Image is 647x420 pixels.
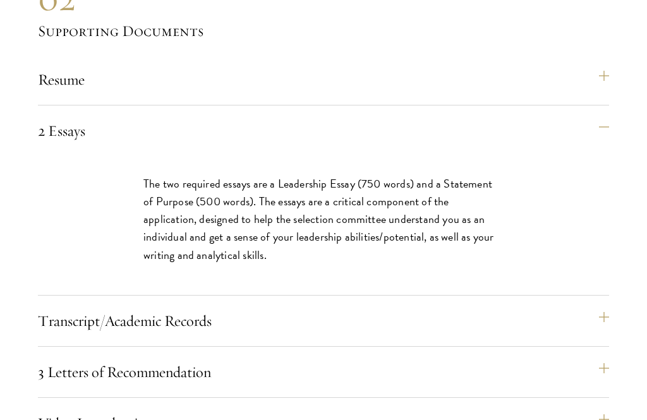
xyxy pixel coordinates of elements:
button: Transcript/Academic Records [38,306,609,336]
button: 3 Letters of Recommendation [38,357,609,387]
button: 2 Essays [38,116,609,146]
button: Resume [38,64,609,95]
h3: Supporting Documents [38,20,609,42]
p: The two required essays are a Leadership Essay (750 words) and a Statement of Purpose (500 words)... [143,175,504,263]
